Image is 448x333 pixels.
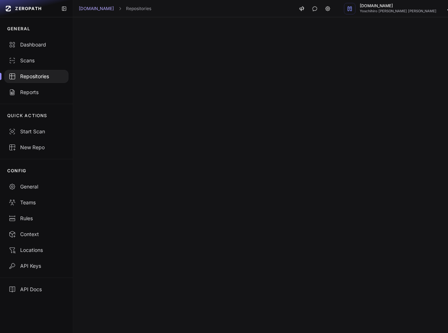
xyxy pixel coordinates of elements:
[9,89,64,96] div: Reports
[9,199,64,206] div: Teams
[7,113,48,119] p: QUICK ACTIONS
[7,26,30,32] p: GENERAL
[9,262,64,270] div: API Keys
[9,231,64,238] div: Context
[9,73,64,80] div: Repositories
[360,9,436,13] span: Yoschihiro [PERSON_NAME] [PERSON_NAME]
[9,286,64,293] div: API Docs
[7,168,26,174] p: CONFIG
[9,128,64,135] div: Start Scan
[9,183,64,190] div: General
[9,215,64,222] div: Rules
[117,6,122,11] svg: chevron right,
[9,57,64,64] div: Scans
[9,41,64,48] div: Dashboard
[9,144,64,151] div: New Repo
[126,6,151,12] a: Repositories
[360,4,436,8] span: [DOMAIN_NAME]
[79,6,114,12] a: [DOMAIN_NAME]
[15,6,42,12] span: ZEROPATH
[79,6,151,12] nav: breadcrumb
[3,3,55,14] a: ZEROPATH
[9,247,64,254] div: Locations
